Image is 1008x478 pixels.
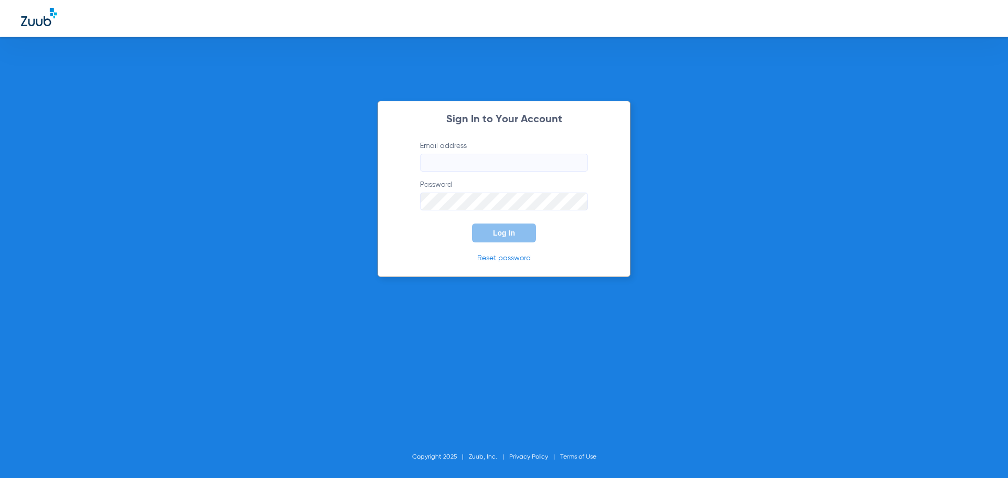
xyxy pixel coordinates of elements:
span: Log In [493,229,515,237]
button: Log In [472,224,536,242]
a: Reset password [477,254,531,262]
a: Privacy Policy [509,454,548,460]
input: Password [420,193,588,210]
input: Email address [420,154,588,172]
li: Copyright 2025 [412,452,469,462]
h2: Sign In to Your Account [404,114,604,125]
label: Email address [420,141,588,172]
img: Zuub Logo [21,8,57,26]
label: Password [420,179,588,210]
li: Zuub, Inc. [469,452,509,462]
a: Terms of Use [560,454,596,460]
